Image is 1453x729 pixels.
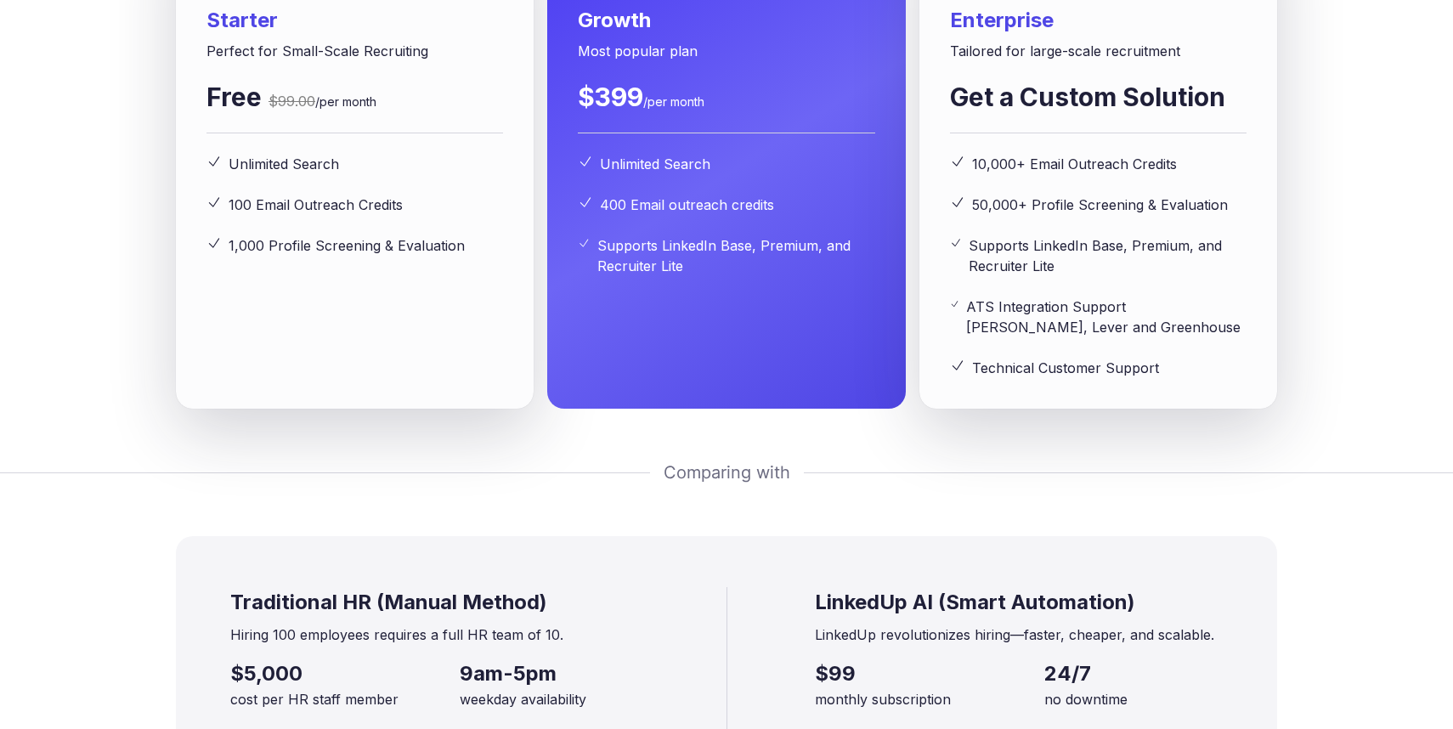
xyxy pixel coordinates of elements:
div: 24/7 [1044,658,1223,689]
span: $99.00 [269,93,315,110]
span: 1,000 Profile Screening & Evaluation [229,235,465,256]
span: Unlimited Search [229,154,339,174]
span: Comparing with [664,460,790,485]
span: 10,000+ Email Outreach Credits [972,154,1177,174]
span: 100 Email Outreach Credits [229,195,403,215]
span: Enterprise [950,7,1247,34]
span: Free [206,82,262,112]
span: 50,000+ Profile Screening & Evaluation [972,195,1228,215]
div: cost per HR staff member [230,689,409,709]
div: LinkedUp revolutionizes hiring—faster, cheaper, and scalable. [815,624,1224,645]
span: $399 [578,82,643,112]
span: /per month [315,94,376,109]
div: Hiring 100 employees requires a full HR team of 10. [230,624,639,645]
div: LinkedUp AI (Smart Automation) [815,587,1224,618]
div: Traditional HR (Manual Method) [230,587,639,618]
span: Supports LinkedIn Base, Premium, and Recruiter Lite [969,235,1247,276]
span: 400 Email outreach credits [600,195,774,215]
div: weekday availability [460,689,638,709]
div: no downtime [1044,689,1223,709]
div: 9am-5pm [460,658,638,689]
span: Growth [578,7,874,34]
span: Unlimited Search [600,154,710,174]
span: Most popular plan [578,41,874,61]
div: monthly subscription [815,689,993,709]
div: $99 [815,658,993,689]
span: ATS Integration Support [PERSON_NAME], Lever and Greenhouse [966,297,1247,337]
span: Technical Customer Support [972,358,1159,378]
span: Perfect for Small-Scale Recruiting [206,41,503,61]
span: Starter [206,7,503,34]
span: Get a Custom Solution [950,82,1225,112]
div: $5,000 [230,658,409,689]
span: Tailored for large-scale recruitment [950,41,1247,61]
span: Supports LinkedIn Base, Premium, and Recruiter Lite [597,235,875,276]
span: /per month [643,94,704,109]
